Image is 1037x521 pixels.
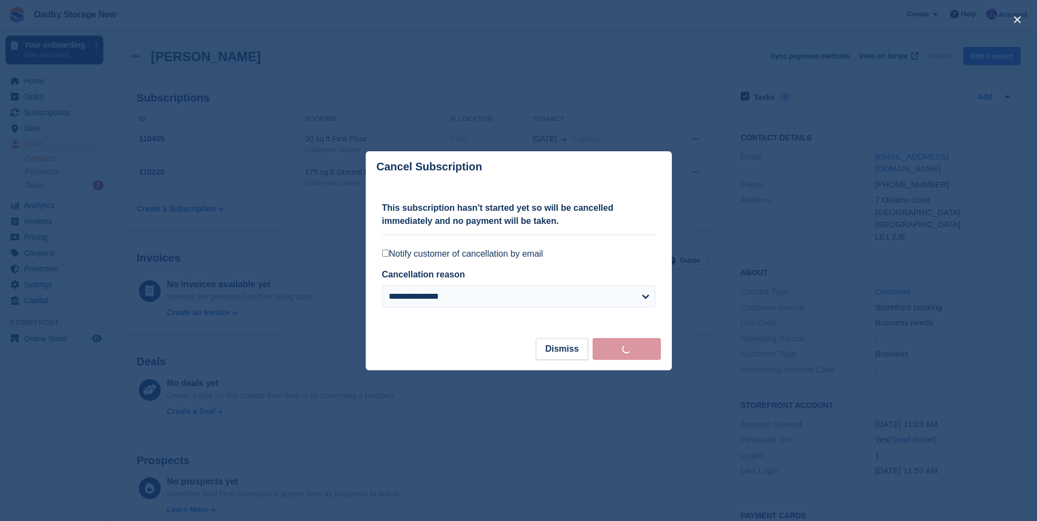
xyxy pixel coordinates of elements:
p: Cancel Subscription [377,161,482,173]
button: close [1009,11,1026,28]
p: This subscription hasn't started yet so will be cancelled immediately and no payment will be taken. [382,202,655,228]
input: Notify customer of cancellation by email [382,250,389,257]
label: Cancellation reason [382,270,465,279]
label: Notify customer of cancellation by email [382,248,655,259]
button: Dismiss [536,338,588,360]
